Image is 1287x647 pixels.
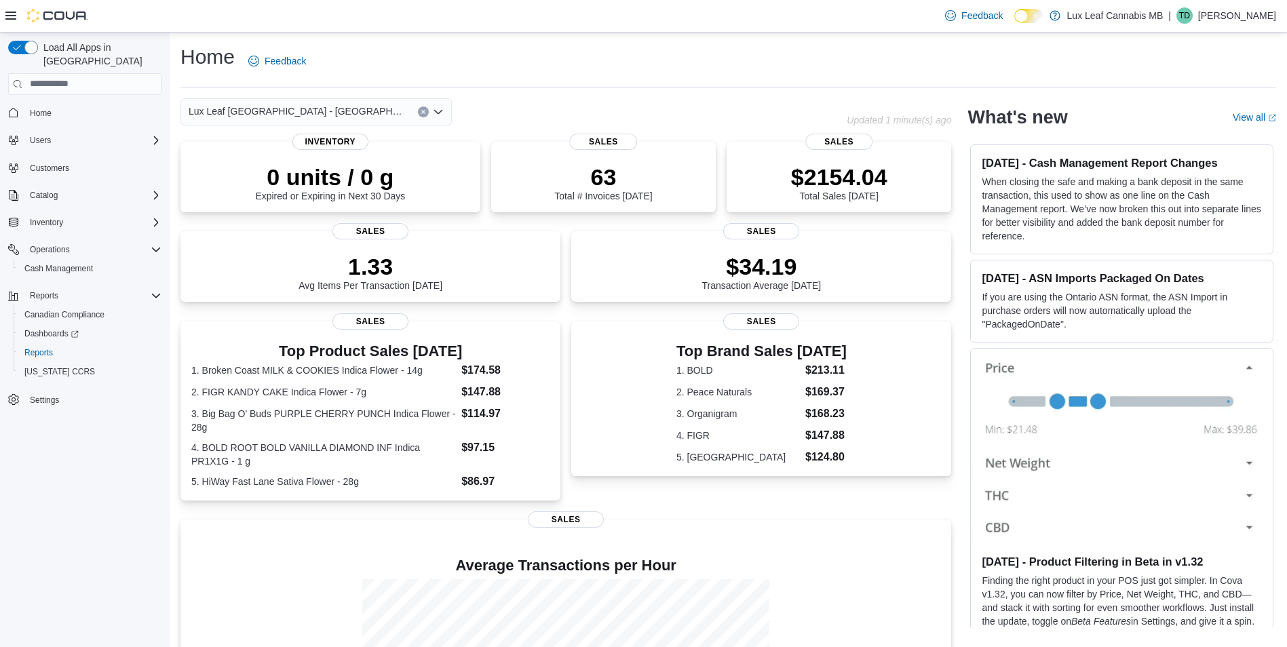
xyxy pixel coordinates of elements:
span: Canadian Compliance [19,307,161,323]
p: Updated 1 minute(s) ago [847,115,951,125]
span: Cash Management [19,260,161,277]
button: Users [24,132,56,149]
span: Customers [30,163,69,174]
button: Clear input [418,106,429,117]
button: [US_STATE] CCRS [14,362,167,381]
span: Reports [19,345,161,361]
span: Sales [528,511,604,528]
div: Total # Invoices [DATE] [554,163,652,201]
span: Settings [30,395,59,406]
button: Open list of options [433,106,444,117]
dd: $124.80 [805,449,847,465]
dt: 3. Organigram [676,407,800,420]
button: Users [3,131,167,150]
span: Catalog [24,187,161,203]
nav: Complex example [8,98,161,445]
p: When closing the safe and making a bank deposit in the same transaction, this used to show as one... [982,175,1262,243]
button: Reports [14,343,167,362]
dd: $169.37 [805,384,847,400]
a: [US_STATE] CCRS [19,364,100,380]
span: Cash Management [24,263,93,274]
dd: $97.15 [461,439,550,456]
h3: Top Brand Sales [DATE] [676,343,847,359]
span: Load All Apps in [GEOGRAPHIC_DATA] [38,41,161,68]
span: Reports [30,290,58,301]
button: Reports [24,288,64,304]
h1: Home [180,43,235,71]
span: Washington CCRS [19,364,161,380]
span: [US_STATE] CCRS [24,366,95,377]
span: Inventory [30,217,63,228]
div: Total Sales [DATE] [791,163,887,201]
a: Customers [24,160,75,176]
div: Avg Items Per Transaction [DATE] [299,253,442,291]
span: Sales [723,313,799,330]
dt: 1. BOLD [676,364,800,377]
button: Catalog [24,187,63,203]
button: Inventory [24,214,69,231]
p: Finding the right product in your POS just got simpler. In Cova v1.32, you can now filter by Pric... [982,574,1262,642]
span: Settings [24,391,161,408]
dt: 5. [GEOGRAPHIC_DATA] [676,450,800,464]
span: Users [30,135,51,146]
button: Canadian Compliance [14,305,167,324]
h3: [DATE] - Cash Management Report Changes [982,156,1262,170]
p: $34.19 [702,253,822,280]
a: Reports [19,345,58,361]
h3: Top Product Sales [DATE] [191,343,550,359]
span: Home [30,108,52,119]
svg: External link [1268,114,1276,122]
dd: $114.97 [461,406,550,422]
button: Reports [3,286,167,305]
h3: [DATE] - Product Filtering in Beta in v1.32 [982,555,1262,568]
span: Inventory [292,134,368,150]
span: Feedback [961,9,1003,22]
button: Customers [3,158,167,178]
span: Sales [805,134,872,150]
dt: 1. Broken Coast MILK & COOKIES Indica Flower - 14g [191,364,456,377]
span: Sales [570,134,637,150]
input: Dark Mode [1014,9,1043,23]
dt: 5. HiWay Fast Lane Sativa Flower - 28g [191,475,456,488]
dt: 4. FIGR [676,429,800,442]
button: Cash Management [14,259,167,278]
dd: $174.58 [461,362,550,378]
span: Sales [332,223,408,239]
a: Feedback [940,2,1008,29]
span: Dashboards [19,326,161,342]
span: TD [1179,7,1190,24]
span: Customers [24,159,161,176]
button: Operations [24,241,75,258]
span: Lux Leaf [GEOGRAPHIC_DATA] - [GEOGRAPHIC_DATA] [189,103,404,119]
dd: $147.88 [461,384,550,400]
p: | [1168,7,1171,24]
dt: 4. BOLD ROOT BOLD VANILLA DIAMOND INF Indica PR1X1G - 1 g [191,441,456,468]
p: 63 [554,163,652,191]
span: Feedback [265,54,306,68]
button: Settings [3,389,167,409]
h3: [DATE] - ASN Imports Packaged On Dates [982,271,1262,285]
dt: 2. FIGR KANDY CAKE Indica Flower - 7g [191,385,456,399]
div: Expired or Expiring in Next 30 Days [255,163,405,201]
p: 1.33 [299,253,442,280]
dt: 3. Big Bag O' Buds PURPLE CHERRY PUNCH Indica Flower - 28g [191,407,456,434]
h2: What's new [967,106,1067,128]
button: Inventory [3,213,167,232]
div: Theo Dorge [1176,7,1193,24]
span: Inventory [24,214,161,231]
dt: 2. Peace Naturals [676,385,800,399]
span: Users [24,132,161,149]
span: Dashboards [24,328,79,339]
p: [PERSON_NAME] [1198,7,1276,24]
span: Operations [30,244,70,255]
img: Cova [27,9,88,22]
button: Operations [3,240,167,259]
a: Dashboards [14,324,167,343]
p: 0 units / 0 g [255,163,405,191]
a: Home [24,105,57,121]
button: Home [3,103,167,123]
a: Feedback [243,47,311,75]
span: Reports [24,288,161,304]
h4: Average Transactions per Hour [191,557,940,574]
